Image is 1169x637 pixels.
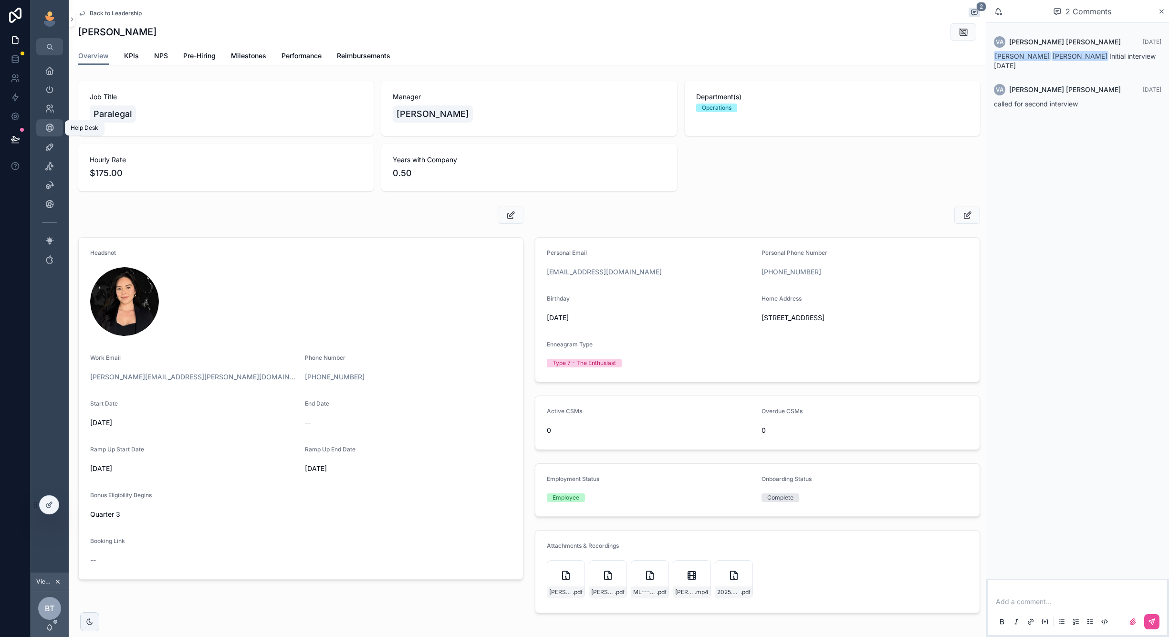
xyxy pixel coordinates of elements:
[305,372,365,382] a: [PHONE_NUMBER]
[547,407,582,415] span: Active CSMs
[615,588,625,596] span: .pdf
[78,10,142,17] a: Back to Leadership
[282,47,322,66] a: Performance
[994,100,1078,108] span: called for second interview
[94,107,132,121] span: Paralegal
[154,47,168,66] a: NPS
[1052,51,1108,61] span: [PERSON_NAME]
[78,25,157,39] h1: [PERSON_NAME]
[90,555,96,565] span: --
[154,51,168,61] span: NPS
[976,2,986,11] span: 2
[1065,6,1111,17] span: 2 Comments
[71,124,98,132] div: Help Desk
[337,51,390,61] span: Reimbursements
[90,418,297,428] span: [DATE]
[36,578,52,585] span: Viewing as [PERSON_NAME]
[695,588,709,596] span: .mp4
[124,47,139,66] a: KPIs
[124,51,139,61] span: KPIs
[762,426,969,435] span: 0
[305,446,355,453] span: Ramp Up End Date
[762,249,827,256] span: Personal Phone Number
[762,313,969,323] span: [STREET_ADDRESS]
[547,267,662,277] a: [EMAIL_ADDRESS][DOMAIN_NAME]
[657,588,667,596] span: .pdf
[90,92,362,102] span: Job Title
[547,542,619,549] span: Attachments & Recordings
[90,372,297,382] a: [PERSON_NAME][EMAIL_ADDRESS][PERSON_NAME][DOMAIN_NAME]
[549,588,573,596] span: [PERSON_NAME]
[994,52,1156,70] span: Initial interview [DATE]
[183,51,216,61] span: Pre-Hiring
[741,588,751,596] span: .pdf
[717,588,741,596] span: 2025.0813,-[PERSON_NAME]-Modern-Law-Remote-Work-Internet-Reimbursement-Policy-with-Acknowledgment...
[1009,37,1121,47] span: [PERSON_NAME] [PERSON_NAME]
[696,92,969,102] span: Department(s)
[994,51,1051,61] span: [PERSON_NAME]
[90,446,144,453] span: Ramp Up Start Date
[702,104,731,112] div: Operations
[90,10,142,17] span: Back to Leadership
[31,55,69,281] div: scrollable content
[762,407,803,415] span: Overdue CSMs
[231,47,266,66] a: Milestones
[547,313,754,323] span: [DATE]
[90,491,152,499] span: Bonus Eligibility Begins
[762,295,802,302] span: Home Address
[547,475,599,482] span: Employment Status
[1009,85,1121,94] span: [PERSON_NAME] [PERSON_NAME]
[305,418,311,428] span: --
[762,475,812,482] span: Onboarding Status
[305,464,512,473] span: [DATE]
[305,400,329,407] span: End Date
[90,155,362,165] span: Hourly Rate
[90,249,116,256] span: Headshot
[996,86,1004,94] span: VA
[547,249,587,256] span: Personal Email
[633,588,657,596] span: ML---NDA----[PERSON_NAME].docx---signed
[547,426,754,435] span: 0
[183,47,216,66] a: Pre-Hiring
[969,8,980,19] button: 2
[393,155,665,165] span: Years with Company
[78,47,109,65] a: Overview
[762,267,821,277] a: [PHONE_NUMBER]
[553,493,579,502] div: Employee
[393,92,665,102] span: Manager
[90,354,121,361] span: Work Email
[553,359,616,367] div: Type 7 - The Enthusiast
[675,588,695,596] span: [PERSON_NAME]-Interview
[547,295,570,302] span: Birthday
[591,588,615,596] span: [PERSON_NAME]-Resume
[42,11,57,27] img: App logo
[305,354,345,361] span: Phone Number
[1143,38,1161,45] span: [DATE]
[767,493,793,502] div: Complete
[78,51,109,61] span: Overview
[573,588,583,596] span: .pdf
[90,400,118,407] span: Start Date
[397,107,469,121] span: [PERSON_NAME]
[90,537,125,544] span: Booking Link
[1143,86,1161,93] span: [DATE]
[231,51,266,61] span: Milestones
[90,167,362,180] span: $175.00
[393,167,665,180] span: 0.50
[996,38,1004,46] span: VA
[282,51,322,61] span: Performance
[90,464,297,473] span: [DATE]
[45,603,54,614] span: BT
[337,47,390,66] a: Reimbursements
[90,510,297,519] span: Quarter 3
[547,341,593,348] span: Enneagram Type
